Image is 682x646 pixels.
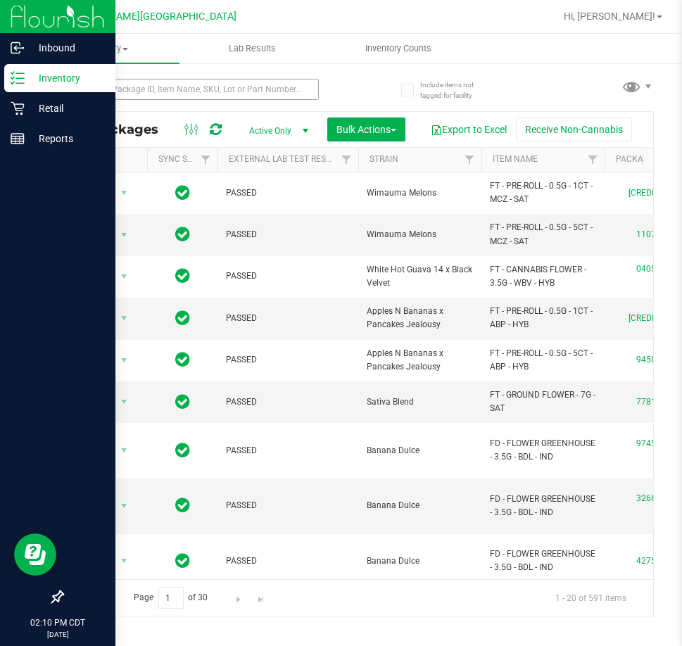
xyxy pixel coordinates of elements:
[175,308,190,328] span: In Sync
[493,154,538,164] a: Item Name
[490,263,596,290] span: FT - CANNABIS FLOWER - 3.5G - WBV - HYB
[370,154,398,164] a: Strain
[11,101,25,115] inline-svg: Retail
[420,80,491,101] span: Include items not tagged for facility
[251,587,271,606] a: Go to the last page
[458,148,481,172] a: Filter
[226,353,350,367] span: PASSED
[175,266,190,286] span: In Sync
[490,347,596,374] span: FT - PRE-ROLL - 0.5G - 5CT - ABP - HYB
[367,347,473,374] span: Apples N Bananas x Pancakes Jealousy
[62,79,319,100] input: Search Package ID, Item Name, SKU, Lot or Part Number...
[544,587,638,608] span: 1 - 20 of 591 items
[616,154,664,164] a: Package ID
[226,186,350,200] span: PASSED
[115,551,133,571] span: select
[367,444,473,457] span: Banana Dulce
[367,228,473,241] span: Wimauma Melons
[346,42,450,55] span: Inventory Counts
[175,350,190,369] span: In Sync
[175,441,190,460] span: In Sync
[158,587,184,609] input: 1
[6,616,109,629] p: 02:10 PM CDT
[115,392,133,412] span: select
[6,629,109,640] p: [DATE]
[115,350,133,370] span: select
[490,388,596,415] span: FT - GROUND FLOWER - 7G - SAT
[158,154,213,164] a: Sync Status
[226,555,350,568] span: PASSED
[490,221,596,248] span: FT - PRE-ROLL - 0.5G - 5CT - MCZ - SAT
[367,555,473,568] span: Banana Dulce
[175,551,190,571] span: In Sync
[367,305,473,331] span: Apples N Bananas x Pancakes Jealousy
[11,71,25,85] inline-svg: Inventory
[25,100,109,117] p: Retail
[25,39,109,56] p: Inbound
[51,11,236,23] span: Ft [PERSON_NAME][GEOGRAPHIC_DATA]
[325,34,471,63] a: Inventory Counts
[115,225,133,245] span: select
[11,41,25,55] inline-svg: Inbound
[210,42,295,55] span: Lab Results
[581,148,605,172] a: Filter
[367,186,473,200] span: Wimauma Melons
[516,118,632,141] button: Receive Non-Cannabis
[367,395,473,409] span: Sativa Blend
[115,183,133,203] span: select
[490,547,596,574] span: FD - FLOWER GREENHOUSE - 3.5G - BDL - IND
[175,495,190,515] span: In Sync
[226,499,350,512] span: PASSED
[367,499,473,512] span: Banana Dulce
[25,70,109,87] p: Inventory
[175,392,190,412] span: In Sync
[122,587,220,609] span: Page of 30
[11,132,25,146] inline-svg: Reports
[226,312,350,325] span: PASSED
[226,270,350,283] span: PASSED
[194,148,217,172] a: Filter
[226,395,350,409] span: PASSED
[335,148,358,172] a: Filter
[175,224,190,244] span: In Sync
[226,444,350,457] span: PASSED
[179,34,325,63] a: Lab Results
[175,183,190,203] span: In Sync
[490,305,596,331] span: FT - PRE-ROLL - 0.5G - 1CT - ABP - HYB
[336,124,396,135] span: Bulk Actions
[14,533,56,576] iframe: Resource center
[25,130,109,147] p: Reports
[226,228,350,241] span: PASSED
[115,308,133,328] span: select
[115,267,133,286] span: select
[327,118,405,141] button: Bulk Actions
[490,437,596,464] span: FD - FLOWER GREENHOUSE - 3.5G - BDL - IND
[73,122,172,137] span: All Packages
[422,118,516,141] button: Export to Excel
[490,179,596,206] span: FT - PRE-ROLL - 0.5G - 1CT - MCZ - SAT
[115,496,133,516] span: select
[115,441,133,460] span: select
[229,154,339,164] a: External Lab Test Result
[564,11,655,22] span: Hi, [PERSON_NAME]!
[367,263,473,290] span: White Hot Guava 14 x Black Velvet
[229,587,249,606] a: Go to the next page
[490,493,596,519] span: FD - FLOWER GREENHOUSE - 3.5G - BDL - IND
